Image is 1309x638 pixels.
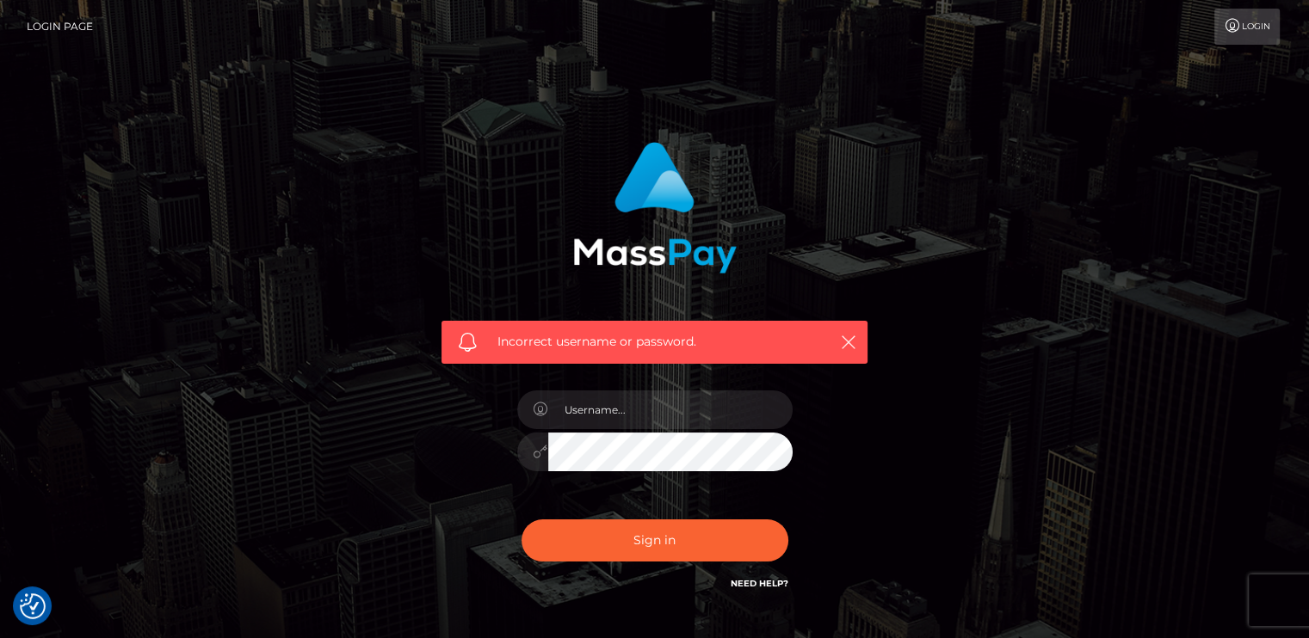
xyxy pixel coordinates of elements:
input: Username... [548,390,793,429]
img: MassPay Login [573,142,737,273]
img: Revisit consent button [20,593,46,619]
a: Login [1214,9,1280,45]
a: Need Help? [731,578,788,589]
a: Login Page [27,9,93,45]
span: Incorrect username or password. [497,333,812,351]
button: Consent Preferences [20,593,46,619]
button: Sign in [522,519,788,561]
